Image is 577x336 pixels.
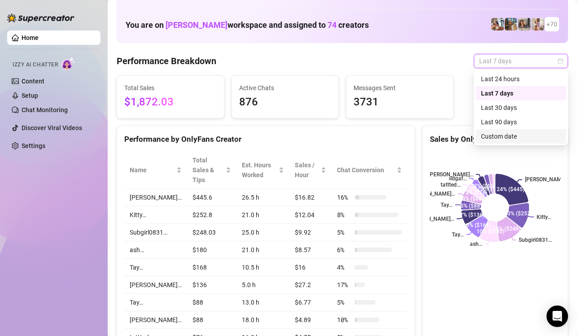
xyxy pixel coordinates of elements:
td: [PERSON_NAME]… [124,189,187,206]
td: $252.8 [187,206,236,224]
td: 21.0 h [236,241,289,259]
span: 3731 [354,94,446,111]
text: Kitty… [537,214,551,220]
span: Last 7 days [479,54,563,68]
td: 5.0 h [236,276,289,294]
div: Last 7 days [481,88,561,98]
div: Est. Hours Worked [242,160,277,180]
th: Total Sales & Tips [187,152,236,189]
td: 10.5 h [236,259,289,276]
span: 876 [239,94,332,111]
img: ildgaf (@ildgaff) [491,18,504,31]
span: calendar [558,58,563,64]
span: 16 % [337,192,351,202]
div: Last 24 hours [481,74,561,84]
td: $88 [187,294,236,311]
span: 17 % [337,280,351,290]
td: 13.0 h [236,294,289,311]
span: Active Chats [239,83,332,93]
span: Chat Conversion [337,165,395,175]
span: $1,872.03 [124,94,217,111]
span: + 70 [546,19,557,29]
img: AI Chatter [61,57,75,70]
span: Total Sales & Tips [192,155,224,185]
text: Tay… [452,231,464,238]
td: $8.57 [289,241,332,259]
span: Izzy AI Chatter [13,61,58,69]
td: $16 [289,259,332,276]
img: Mia (@sexcmia) [532,18,544,31]
a: Chat Monitoring [22,106,68,113]
td: $9.92 [289,224,332,241]
text: [PERSON_NAME]… [525,177,570,183]
span: 4 % [337,262,351,272]
a: Content [22,78,44,85]
div: Performance by OnlyFans Creator [124,133,407,145]
span: Sales / Hour [295,160,319,180]
div: Last 7 days [476,86,566,100]
td: $12.04 [289,206,332,224]
div: Open Intercom Messenger [546,305,568,327]
div: Custom date [476,129,566,144]
text: [PERSON_NAME]… [410,191,455,197]
text: [PERSON_NAME]… [409,216,454,222]
span: 8 % [337,210,351,220]
td: Tay… [124,259,187,276]
span: 5 % [337,297,351,307]
td: Subgirl0831… [124,224,187,241]
th: Sales / Hour [289,152,332,189]
text: ildgaf… [449,175,467,182]
td: $27.2 [289,276,332,294]
td: $136 [187,276,236,294]
a: Settings [22,142,45,149]
img: ash (@babyburberry) [505,18,517,31]
text: [PERSON_NAME]… [428,171,473,178]
text: Subgirl0831… [519,237,552,243]
text: tattted… [441,182,460,188]
td: $16.82 [289,189,332,206]
span: 5 % [337,227,351,237]
td: $168 [187,259,236,276]
td: $180 [187,241,236,259]
h4: Performance Breakdown [117,55,216,67]
a: Setup [22,92,38,99]
td: $88 [187,311,236,329]
div: Last 90 days [481,117,561,127]
div: Last 24 hours [476,72,566,86]
div: Last 90 days [476,115,566,129]
h1: You are on workspace and assigned to creators [126,20,369,30]
td: [PERSON_NAME]… [124,276,187,294]
td: 18.0 h [236,311,289,329]
img: Esmeralda (@esme_duhhh) [518,18,531,31]
td: Kitty… [124,206,187,224]
td: 26.5 h [236,189,289,206]
span: 74 [328,20,337,30]
span: 6 % [337,245,351,255]
div: Sales by OnlyFans Creator [430,133,560,145]
td: $6.77 [289,294,332,311]
span: [PERSON_NAME] [166,20,227,30]
div: Last 30 days [476,100,566,115]
img: logo-BBDzfeDw.svg [7,13,74,22]
span: Messages Sent [354,83,446,93]
div: Custom date [481,131,561,141]
th: Name [124,152,187,189]
div: Last 30 days [481,103,561,113]
td: Tay️… [124,294,187,311]
td: $248.03 [187,224,236,241]
td: $445.6 [187,189,236,206]
td: 25.0 h [236,224,289,241]
span: 10 % [337,315,351,325]
a: Home [22,34,39,41]
span: Total Sales [124,83,217,93]
td: ash… [124,241,187,259]
text: ash… [470,241,482,247]
td: 21.0 h [236,206,289,224]
td: $4.89 [289,311,332,329]
text: Tay️… [441,202,453,208]
td: [PERSON_NAME]… [124,311,187,329]
span: Name [130,165,175,175]
th: Chat Conversion [332,152,407,189]
a: Discover Viral Videos [22,124,82,131]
